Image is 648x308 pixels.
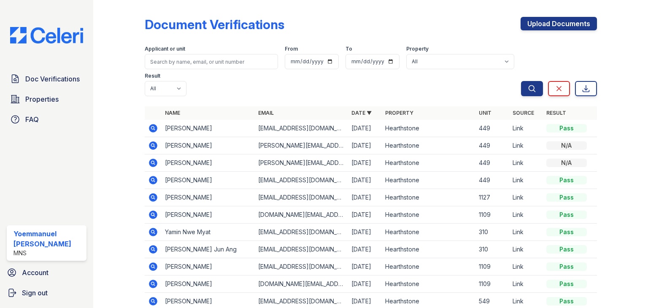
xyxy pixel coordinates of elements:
td: [PERSON_NAME][EMAIL_ADDRESS][DOMAIN_NAME] [255,137,348,154]
td: [EMAIL_ADDRESS][DOMAIN_NAME] [255,241,348,258]
a: Account [3,264,90,281]
td: Link [509,137,543,154]
td: 310 [475,224,509,241]
td: Link [509,120,543,137]
a: Name [165,110,180,116]
div: Pass [546,211,587,219]
td: Hearthstone [382,137,475,154]
a: Sign out [3,284,90,301]
td: Hearthstone [382,189,475,206]
td: [PERSON_NAME] [162,137,255,154]
a: Doc Verifications [7,70,86,87]
a: Unit [479,110,491,116]
div: N/A [546,159,587,167]
div: Pass [546,262,587,271]
td: [PERSON_NAME] [162,206,255,224]
td: [EMAIL_ADDRESS][DOMAIN_NAME] [255,189,348,206]
td: Hearthstone [382,224,475,241]
td: [PERSON_NAME] [162,172,255,189]
input: Search by name, email, or unit number [145,54,278,69]
a: Property [385,110,413,116]
td: Hearthstone [382,172,475,189]
span: Sign out [22,288,48,298]
a: Result [546,110,566,116]
td: Hearthstone [382,206,475,224]
td: [DATE] [348,241,382,258]
td: [DATE] [348,120,382,137]
td: Yamin Nwe Myat [162,224,255,241]
td: Link [509,206,543,224]
td: Hearthstone [382,258,475,276]
td: [DATE] [348,172,382,189]
div: Document Verifications [145,17,284,32]
a: Source [513,110,534,116]
td: [EMAIL_ADDRESS][DOMAIN_NAME] [255,172,348,189]
td: Link [509,224,543,241]
label: Property [406,46,429,52]
a: Email [258,110,274,116]
td: 449 [475,154,509,172]
td: 449 [475,137,509,154]
td: [EMAIL_ADDRESS][DOMAIN_NAME] [255,224,348,241]
span: Account [22,267,49,278]
label: From [285,46,298,52]
label: Result [145,73,160,79]
td: Link [509,276,543,293]
a: FAQ [7,111,86,128]
div: Pass [546,124,587,132]
span: Doc Verifications [25,74,80,84]
td: Link [509,241,543,258]
td: 449 [475,172,509,189]
td: 1109 [475,258,509,276]
div: Pass [546,245,587,254]
td: 449 [475,120,509,137]
td: [DATE] [348,258,382,276]
td: 1127 [475,189,509,206]
td: [DATE] [348,224,382,241]
label: To [346,46,352,52]
td: [PERSON_NAME] [162,276,255,293]
td: [DATE] [348,189,382,206]
td: Hearthstone [382,241,475,258]
div: Yoemmanuel [PERSON_NAME] [13,229,83,249]
div: Pass [546,193,587,202]
label: Applicant or unit [145,46,185,52]
td: [EMAIL_ADDRESS][DOMAIN_NAME] [255,258,348,276]
a: Properties [7,91,86,108]
a: Date ▼ [351,110,372,116]
td: 1109 [475,276,509,293]
div: N/A [546,141,587,150]
td: Hearthstone [382,120,475,137]
td: 310 [475,241,509,258]
span: FAQ [25,114,39,124]
td: Link [509,154,543,172]
td: Link [509,189,543,206]
td: [PERSON_NAME] Jun Ang [162,241,255,258]
span: Properties [25,94,59,104]
td: [PERSON_NAME] [162,258,255,276]
div: Pass [546,176,587,184]
div: Pass [546,297,587,305]
td: [DOMAIN_NAME][EMAIL_ADDRESS][PERSON_NAME][DOMAIN_NAME] [255,276,348,293]
td: Link [509,172,543,189]
div: Pass [546,280,587,288]
img: CE_Logo_Blue-a8612792a0a2168367f1c8372b55b34899dd931a85d93a1a3d3e32e68fde9ad4.png [3,27,90,43]
td: Hearthstone [382,154,475,172]
td: [PERSON_NAME] [162,154,255,172]
td: Hearthstone [382,276,475,293]
td: [DATE] [348,206,382,224]
td: [EMAIL_ADDRESS][DOMAIN_NAME] [255,120,348,137]
div: MNS [13,249,83,257]
td: [PERSON_NAME] [162,189,255,206]
a: Upload Documents [521,17,597,30]
td: 1109 [475,206,509,224]
td: [PERSON_NAME] [162,120,255,137]
td: [PERSON_NAME][EMAIL_ADDRESS][DOMAIN_NAME] [255,154,348,172]
td: Link [509,258,543,276]
td: [DATE] [348,276,382,293]
div: Pass [546,228,587,236]
td: [DOMAIN_NAME][EMAIL_ADDRESS][PERSON_NAME][DOMAIN_NAME] [255,206,348,224]
td: [DATE] [348,154,382,172]
td: [DATE] [348,137,382,154]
